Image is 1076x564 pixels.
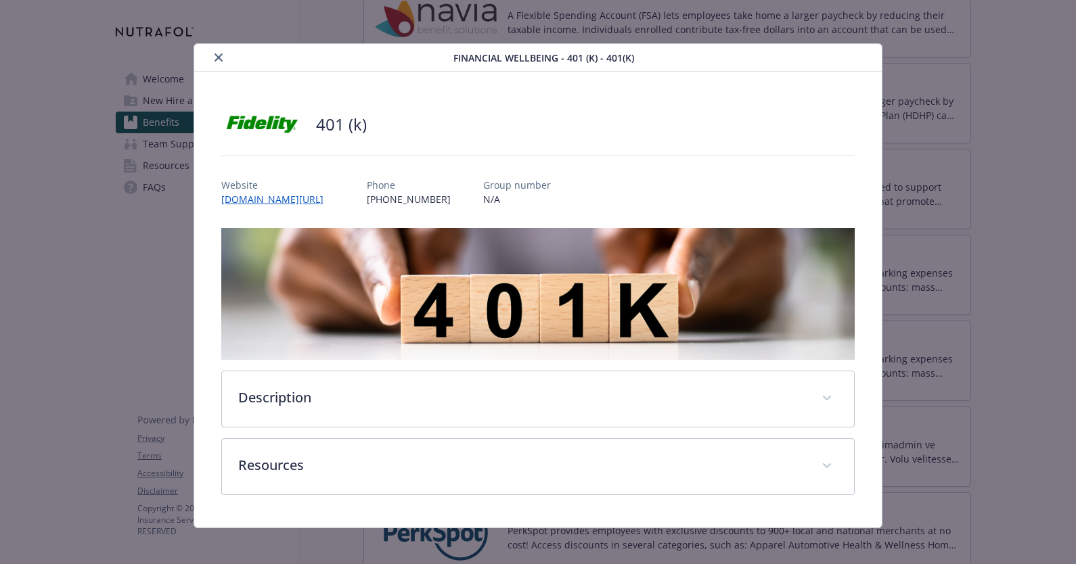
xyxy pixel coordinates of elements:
div: Description [222,371,854,427]
p: [PHONE_NUMBER] [367,192,451,206]
p: Description [238,387,805,408]
p: N/A [483,192,551,206]
div: Resources [222,439,854,494]
p: Resources [238,455,805,475]
p: Website [221,178,334,192]
img: Fidelity Investments [221,104,302,145]
a: [DOMAIN_NAME][URL] [221,193,334,206]
p: Phone [367,178,451,192]
span: Financial Wellbeing - 401 (k) - 401(k) [453,51,634,65]
button: close [210,49,227,66]
div: details for plan Financial Wellbeing - 401 (k) - 401(k) [108,43,968,528]
p: Group number [483,178,551,192]
img: banner [221,228,855,360]
h2: 401 (k) [316,113,367,136]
